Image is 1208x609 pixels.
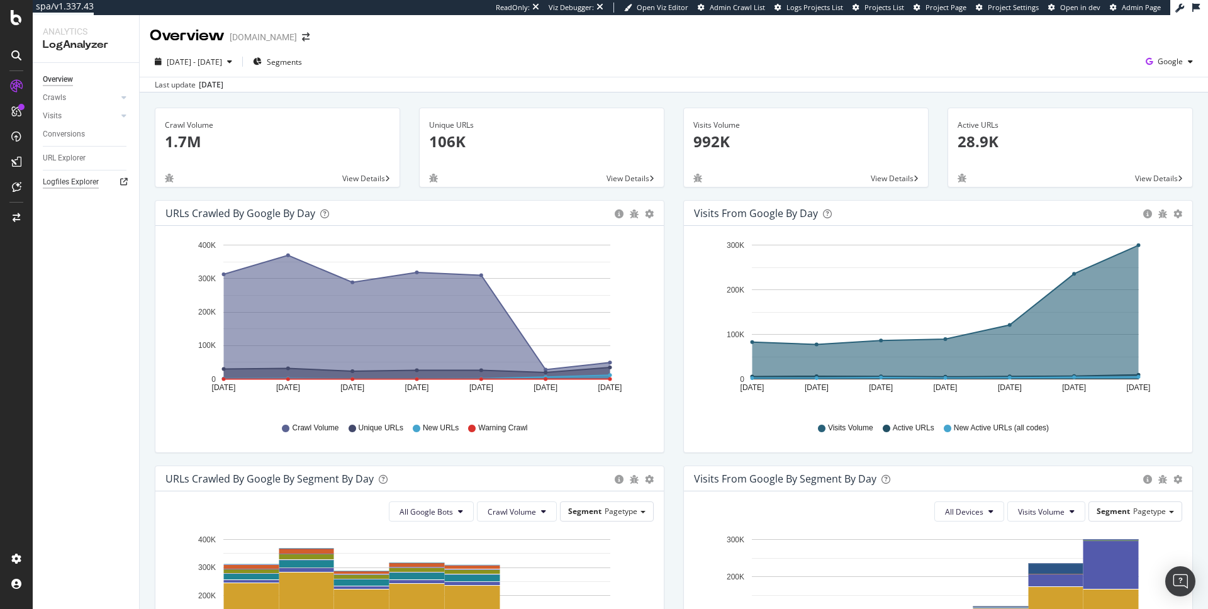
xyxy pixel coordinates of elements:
div: Visits Volume [693,120,919,131]
div: gear [645,210,654,218]
button: Visits Volume [1007,501,1085,522]
text: [DATE] [934,383,958,392]
svg: A chart. [165,236,649,411]
span: Pagetype [1133,506,1166,517]
p: 1.7M [165,131,390,152]
text: 200K [198,591,216,600]
a: Crawls [43,91,118,104]
p: 992K [693,131,919,152]
span: View Details [871,173,914,184]
text: 300K [727,241,744,250]
text: 400K [198,241,216,250]
span: All Google Bots [400,506,453,517]
span: Unique URLs [359,423,403,433]
text: [DATE] [469,383,493,392]
div: Viz Debugger: [549,3,594,13]
div: Unique URLs [429,120,654,131]
div: Visits from Google By Segment By Day [694,472,876,485]
div: circle-info [1143,475,1152,484]
text: [DATE] [1127,383,1151,392]
span: New URLs [423,423,459,433]
div: Last update [155,79,223,91]
div: A chart. [694,236,1178,411]
a: Logs Projects List [775,3,843,13]
div: bug [958,174,966,182]
span: [DATE] - [DATE] [167,57,222,67]
div: gear [645,475,654,484]
div: Overview [43,73,73,86]
p: 28.9K [958,131,1183,152]
div: Crawl Volume [165,120,390,131]
button: Crawl Volume [477,501,557,522]
text: [DATE] [534,383,557,392]
div: bug [165,174,174,182]
a: Overview [43,73,130,86]
div: gear [1173,210,1182,218]
button: Segments [248,52,307,72]
div: Conversions [43,128,85,141]
div: Crawls [43,91,66,104]
text: [DATE] [1062,383,1086,392]
text: 400K [198,535,216,544]
a: Open Viz Editor [624,3,688,13]
div: bug [630,210,639,218]
text: 200K [727,573,744,581]
div: bug [1158,475,1167,484]
span: New Active URLs (all codes) [954,423,1049,433]
span: Crawl Volume [292,423,338,433]
span: Logs Projects List [786,3,843,12]
text: 300K [198,563,216,572]
text: 200K [727,286,744,294]
div: circle-info [615,475,624,484]
span: Pagetype [605,506,637,517]
div: Active URLs [958,120,1183,131]
div: LogAnalyzer [43,38,129,52]
text: 0 [740,375,744,384]
text: [DATE] [741,383,764,392]
div: Visits [43,109,62,123]
a: Logfiles Explorer [43,176,130,189]
span: View Details [607,173,649,184]
span: Open in dev [1060,3,1100,12]
a: Project Page [914,3,966,13]
a: Admin Page [1110,3,1161,13]
span: Visits Volume [1018,506,1065,517]
a: Admin Crawl List [698,3,765,13]
span: Segment [568,506,601,517]
text: [DATE] [598,383,622,392]
text: 300K [727,535,744,544]
button: All Google Bots [389,501,474,522]
div: Logfiles Explorer [43,176,99,189]
span: Google [1158,56,1183,67]
span: Segment [1097,506,1130,517]
a: Projects List [853,3,904,13]
span: Open Viz Editor [637,3,688,12]
text: [DATE] [405,383,429,392]
button: All Devices [934,501,1004,522]
div: circle-info [1143,210,1152,218]
div: bug [429,174,438,182]
div: arrow-right-arrow-left [302,33,310,42]
span: Visits Volume [828,423,873,433]
span: Project Page [926,3,966,12]
p: 106K [429,131,654,152]
button: Google [1141,52,1198,72]
text: 100K [198,342,216,350]
div: Visits from Google by day [694,207,818,220]
div: Overview [150,25,225,47]
a: Visits [43,109,118,123]
a: URL Explorer [43,152,130,165]
text: [DATE] [998,383,1022,392]
text: 100K [727,330,744,339]
text: [DATE] [805,383,829,392]
a: Project Settings [976,3,1039,13]
div: gear [1173,475,1182,484]
span: Warning Crawl [478,423,527,433]
div: Analytics [43,25,129,38]
text: [DATE] [869,383,893,392]
div: bug [1158,210,1167,218]
span: Active URLs [893,423,934,433]
text: 200K [198,308,216,316]
text: [DATE] [212,383,236,392]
